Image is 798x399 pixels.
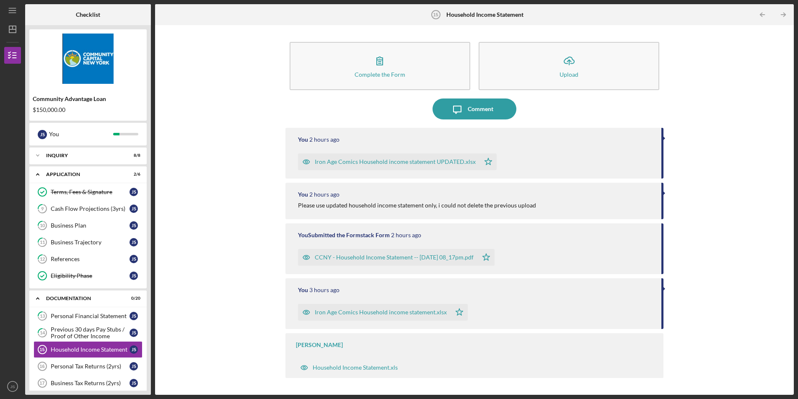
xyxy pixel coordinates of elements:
a: 12ReferencesJS [34,251,142,267]
div: Business Tax Returns (2yrs) [51,380,130,386]
div: Previous 30 days Pay Stubs / Proof of Other Income [51,326,130,339]
div: Personal Financial Statement [51,313,130,319]
button: Upload [479,42,659,90]
div: J S [130,205,138,213]
button: CCNY - Household Income Statement -- [DATE] 08_17pm.pdf [298,249,495,266]
button: JS [4,378,21,395]
div: You [298,287,308,293]
button: Iron Age Comics Household income statement.xlsx [298,304,468,321]
div: 8 / 8 [125,153,140,158]
div: Please use updated household income statement only, i could not delete the previous upload [298,202,536,209]
div: Personal Tax Returns (2yrs) [51,363,130,370]
div: J S [130,238,138,246]
div: Complete the Form [355,71,405,78]
b: Checklist [76,11,100,18]
div: You [298,136,308,143]
div: J S [130,379,138,387]
div: CCNY - Household Income Statement -- [DATE] 08_17pm.pdf [315,254,474,261]
a: 14Previous 30 days Pay Stubs / Proof of Other IncomeJS [34,324,142,341]
time: 2025-09-25 00:18 [309,191,339,198]
a: Terms, Fees & SignatureJS [34,184,142,200]
div: Community Advantage Loan [33,96,143,102]
div: Iron Age Comics Household income statement.xlsx [315,309,447,316]
div: Terms, Fees & Signature [51,189,130,195]
div: Documentation [46,296,119,301]
div: References [51,256,130,262]
div: Household Income Statement.xls [313,364,398,371]
tspan: 10 [40,223,45,228]
tspan: 17 [39,381,44,386]
a: 11Business TrajectoryJS [34,234,142,251]
a: 9Cash Flow Projections (3yrs)JS [34,200,142,217]
a: 17Business Tax Returns (2yrs)JS [34,375,142,391]
div: Eligibility Phase [51,272,130,279]
div: J S [130,255,138,263]
div: Upload [560,71,578,78]
div: 2 / 6 [125,172,140,177]
time: 2025-09-25 00:17 [391,232,421,238]
a: 10Business PlanJS [34,217,142,234]
div: You Submitted the Formstack Form [298,232,390,238]
div: J S [130,362,138,370]
tspan: 15 [39,347,44,352]
tspan: 9 [41,206,44,212]
img: Product logo [29,34,147,84]
tspan: 13 [40,313,45,319]
div: Cash Flow Projections (3yrs) [51,205,130,212]
div: J S [130,345,138,354]
div: Comment [468,98,493,119]
div: Application [46,172,119,177]
div: You [298,191,308,198]
div: J S [130,221,138,230]
div: J S [130,188,138,196]
div: J S [38,130,47,139]
tspan: 11 [40,240,45,245]
text: JS [10,384,15,389]
div: 0 / 20 [125,296,140,301]
a: Eligibility PhaseJS [34,267,142,284]
tspan: 14 [40,330,45,336]
button: Iron Age Comics Household income statement UPDATED.xlsx [298,153,497,170]
tspan: 15 [433,12,438,17]
a: 13Personal Financial StatementJS [34,308,142,324]
a: 16Personal Tax Returns (2yrs)JS [34,358,142,375]
b: Household Income Statement [446,11,523,18]
button: Comment [433,98,516,119]
button: Household Income Statement.xls [296,359,402,376]
tspan: 16 [39,364,44,369]
div: Business Trajectory [51,239,130,246]
div: Iron Age Comics Household income statement UPDATED.xlsx [315,158,476,165]
time: 2025-09-25 00:18 [309,136,339,143]
div: You [49,127,113,141]
tspan: 12 [40,256,45,262]
div: Inquiry [46,153,119,158]
div: Household Income Statement [51,346,130,353]
div: J S [130,272,138,280]
div: Business Plan [51,222,130,229]
time: 2025-09-25 00:06 [309,287,339,293]
div: J S [130,312,138,320]
div: $150,000.00 [33,106,143,113]
a: 15Household Income StatementJS [34,341,142,358]
div: [PERSON_NAME] [296,342,343,348]
div: J S [130,329,138,337]
button: Complete the Form [290,42,470,90]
